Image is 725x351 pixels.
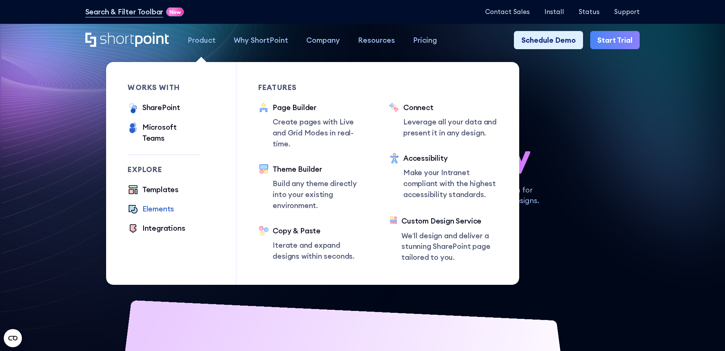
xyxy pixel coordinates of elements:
div: Integrations [142,223,185,234]
a: Elements [128,203,174,216]
p: We’ll design and deliver a stunning SharePoint page tailored to you. [401,230,497,263]
div: Resources [358,35,395,46]
div: Product [188,35,216,46]
a: Custom Design ServiceWe’ll design and deliver a stunning SharePoint page tailored to you. [389,216,498,263]
a: Copy & PasteIterate and expand designs within seconds. [258,225,367,262]
a: Install [545,8,564,16]
div: Why ShortPoint [234,35,288,46]
a: Pricing [404,31,446,49]
div: Elements [142,203,174,214]
p: Make your Intranet compliant with the highest accessibility standards. [403,167,498,200]
a: Contact Sales [485,8,530,16]
div: Microsoft Teams [142,122,200,144]
a: Templates [128,184,179,196]
a: Theme BuilderBuild any theme directly into your existing environment. [258,164,367,211]
a: Home [85,33,170,48]
a: Resources [349,31,404,49]
div: Accessibility [403,153,498,164]
div: works with [128,84,200,91]
div: Copy & Paste [273,225,367,236]
div: Connect [403,102,498,113]
span: so easy [419,138,530,174]
a: Microsoft Teams [128,122,200,144]
a: ConnectLeverage all your data and present it in any design. [389,102,498,138]
div: Page Builder [273,102,367,113]
a: Integrations [128,223,185,235]
div: Templates [142,184,179,195]
p: Create pages with Live and Grid Modes in real-time. [273,116,367,149]
div: Explore [128,166,200,173]
a: Support [614,8,640,16]
div: Theme Builder [273,164,367,175]
div: Custom Design Service [401,216,497,227]
a: Company [297,31,349,49]
div: Pricing [413,35,437,46]
a: AccessibilityMake your Intranet compliant with the highest accessibility standards. [389,153,498,201]
a: Schedule Demo [514,31,583,49]
h1: SharePoint Design has never been [85,102,640,174]
a: Search & Filter Toolbar [85,6,164,17]
a: Status [578,8,600,16]
div: Company [306,35,340,46]
a: SharePoint [128,102,180,115]
p: Iterate and expand designs within seconds. [273,240,367,262]
a: Why ShortPoint [225,31,297,49]
p: Leverage all your data and present it in any design. [403,116,498,138]
button: Open CMP widget [4,329,22,347]
p: Build any theme directly into your existing environment. [273,178,367,211]
iframe: Chat Widget [687,315,725,351]
a: Page BuilderCreate pages with Live and Grid Modes in real-time. [258,102,367,149]
div: SharePoint [142,102,180,113]
a: Product [179,31,225,49]
div: Features [258,84,367,91]
a: Start Trial [590,31,640,49]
